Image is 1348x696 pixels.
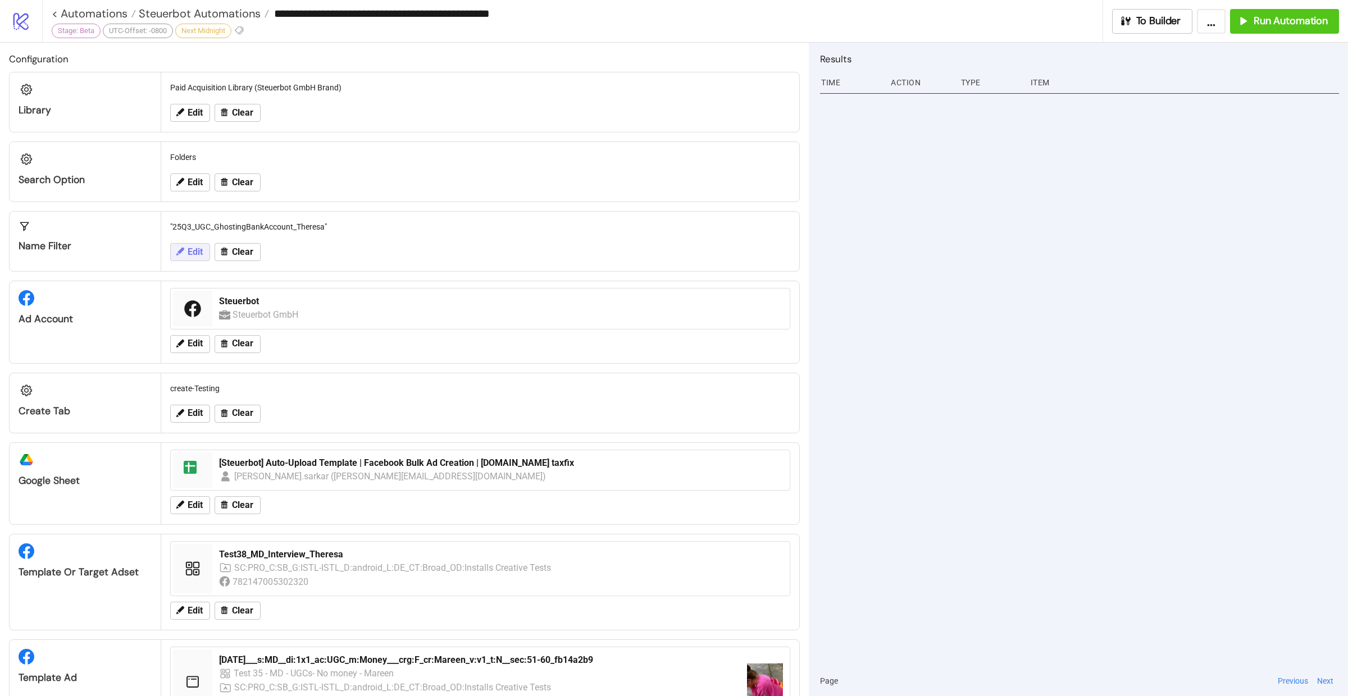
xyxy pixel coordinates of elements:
[170,104,210,122] button: Edit
[1314,675,1337,687] button: Next
[232,247,253,257] span: Clear
[19,405,152,418] div: Create Tab
[188,338,203,349] span: Edit
[1274,675,1311,687] button: Previous
[232,338,253,349] span: Clear
[170,335,210,353] button: Edit
[166,77,795,98] div: Paid Acquisition Library (Steuerbot GmbH Brand)
[234,469,547,483] div: [PERSON_NAME].sarkar ([PERSON_NAME][EMAIL_ADDRESS][DOMAIN_NAME])
[1136,15,1181,28] span: To Builder
[188,108,203,118] span: Edit
[1030,72,1339,93] div: Item
[215,243,261,261] button: Clear
[215,405,261,423] button: Clear
[188,606,203,616] span: Edit
[219,457,783,469] div: [Steuerbot] Auto-Upload Template | Facebook Bulk Ad Creation | [DOMAIN_NAME] taxfix
[234,666,395,680] div: Test 35 - MD - UGCs- No money - Mareen
[219,654,738,666] div: [DATE]___s:MD__di:1x1_ac:UGC_m:Money___crg:F_cr:Mareen_v:v1_t:N__sec:51-60_fb14a2b9
[215,173,261,191] button: Clear
[170,405,210,423] button: Edit
[52,24,101,38] div: Stage: Beta
[820,675,838,687] span: Page
[820,52,1339,66] h2: Results
[170,602,210,620] button: Edit
[52,8,136,19] a: < Automations
[103,24,173,38] div: UTC-Offset: -0800
[232,606,253,616] span: Clear
[170,243,210,261] button: Edit
[233,308,300,322] div: Steuerbot GmbH
[215,104,261,122] button: Clear
[215,335,261,353] button: Clear
[175,24,231,38] div: Next Midnight
[19,104,152,117] div: Library
[215,496,261,514] button: Clear
[232,500,253,510] span: Clear
[166,378,795,399] div: create-Testing
[170,496,210,514] button: Edit
[232,408,253,418] span: Clear
[215,602,261,620] button: Clear
[232,108,253,118] span: Clear
[233,575,311,589] div: 782147005302320
[19,671,152,684] div: Template Ad
[9,52,800,66] h2: Configuration
[960,72,1022,93] div: Type
[188,500,203,510] span: Edit
[820,72,882,93] div: Time
[890,72,951,93] div: Action
[19,566,152,579] div: Template or Target Adset
[219,548,783,561] div: Test38_MD_Interview_Theresa
[136,6,261,21] span: Steuerbot Automations
[19,240,152,253] div: Name Filter
[234,561,552,575] div: SC:PRO_C:SB_G:ISTL-ISTL_D:android_L:DE_CT:Broad_OD:Installs Creative Tests
[188,408,203,418] span: Edit
[170,173,210,191] button: Edit
[166,216,795,237] div: "25Q3_UGC_GhostingBankAccount_Theresa"
[19,474,152,487] div: Google Sheet
[219,295,783,308] div: Steuerbot
[1112,9,1193,34] button: To Builder
[188,177,203,187] span: Edit
[136,8,269,19] a: Steuerbot Automations
[1254,15,1328,28] span: Run Automation
[232,177,253,187] span: Clear
[19,313,152,326] div: Ad Account
[188,247,203,257] span: Edit
[166,146,795,168] div: Folders
[19,173,152,186] div: Search Option
[1197,9,1226,34] button: ...
[234,680,552,694] div: SC:PRO_C:SB_G:ISTL-ISTL_D:android_L:DE_CT:Broad_OD:Installs Creative Tests
[1230,9,1339,34] button: Run Automation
